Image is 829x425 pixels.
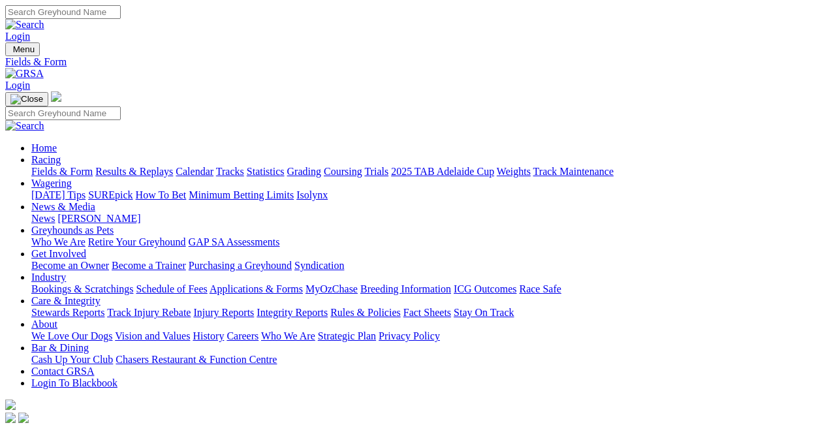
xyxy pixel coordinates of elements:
[391,166,494,177] a: 2025 TAB Adelaide Cup
[31,307,824,319] div: Care & Integrity
[88,189,133,200] a: SUREpick
[31,213,55,224] a: News
[31,178,72,189] a: Wagering
[31,236,824,248] div: Greyhounds as Pets
[189,260,292,271] a: Purchasing a Greyhound
[31,342,89,353] a: Bar & Dining
[403,307,451,318] a: Fact Sheets
[88,236,186,247] a: Retire Your Greyhound
[5,80,30,91] a: Login
[31,354,824,366] div: Bar & Dining
[31,201,95,212] a: News & Media
[31,283,133,294] a: Bookings & Scratchings
[31,189,86,200] a: [DATE] Tips
[5,106,121,120] input: Search
[31,272,66,283] a: Industry
[176,166,213,177] a: Calendar
[454,283,516,294] a: ICG Outcomes
[31,142,57,153] a: Home
[379,330,440,341] a: Privacy Policy
[31,260,109,271] a: Become an Owner
[5,19,44,31] img: Search
[31,166,93,177] a: Fields & Form
[5,42,40,56] button: Toggle navigation
[5,400,16,410] img: logo-grsa-white.png
[210,283,303,294] a: Applications & Forms
[189,236,280,247] a: GAP SA Assessments
[5,5,121,19] input: Search
[95,166,173,177] a: Results & Replays
[107,307,191,318] a: Track Injury Rebate
[519,283,561,294] a: Race Safe
[294,260,344,271] a: Syndication
[10,94,43,104] img: Close
[18,413,29,423] img: twitter.svg
[5,68,44,80] img: GRSA
[247,166,285,177] a: Statistics
[31,248,86,259] a: Get Involved
[193,330,224,341] a: History
[296,189,328,200] a: Isolynx
[31,236,86,247] a: Who We Are
[497,166,531,177] a: Weights
[136,189,187,200] a: How To Bet
[112,260,186,271] a: Become a Trainer
[31,377,117,388] a: Login To Blackbook
[324,166,362,177] a: Coursing
[31,283,824,295] div: Industry
[31,225,114,236] a: Greyhounds as Pets
[31,330,112,341] a: We Love Our Dogs
[31,319,57,330] a: About
[360,283,451,294] a: Breeding Information
[261,330,315,341] a: Who We Are
[31,213,824,225] div: News & Media
[31,189,824,201] div: Wagering
[216,166,244,177] a: Tracks
[31,295,101,306] a: Care & Integrity
[51,91,61,102] img: logo-grsa-white.png
[305,283,358,294] a: MyOzChase
[115,330,190,341] a: Vision and Values
[5,92,48,106] button: Toggle navigation
[31,354,113,365] a: Cash Up Your Club
[189,189,294,200] a: Minimum Betting Limits
[31,366,94,377] a: Contact GRSA
[5,31,30,42] a: Login
[31,307,104,318] a: Stewards Reports
[136,283,207,294] a: Schedule of Fees
[318,330,376,341] a: Strategic Plan
[57,213,140,224] a: [PERSON_NAME]
[13,44,35,54] span: Menu
[116,354,277,365] a: Chasers Restaurant & Function Centre
[31,260,824,272] div: Get Involved
[5,56,824,68] a: Fields & Form
[227,330,258,341] a: Careers
[257,307,328,318] a: Integrity Reports
[364,166,388,177] a: Trials
[533,166,614,177] a: Track Maintenance
[193,307,254,318] a: Injury Reports
[5,120,44,132] img: Search
[454,307,514,318] a: Stay On Track
[330,307,401,318] a: Rules & Policies
[31,154,61,165] a: Racing
[287,166,321,177] a: Grading
[31,166,824,178] div: Racing
[31,330,824,342] div: About
[5,413,16,423] img: facebook.svg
